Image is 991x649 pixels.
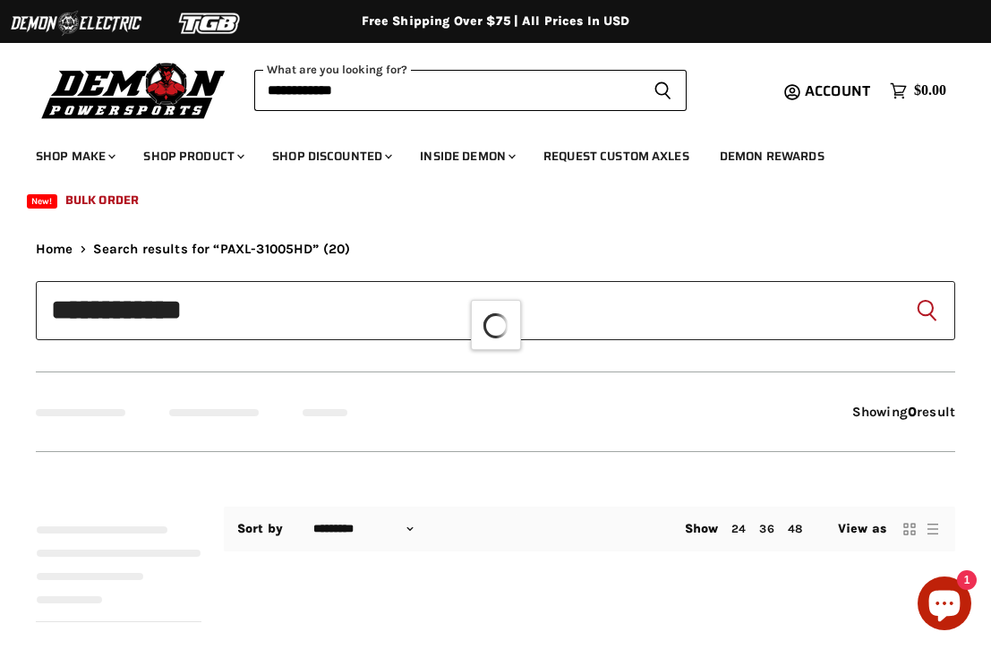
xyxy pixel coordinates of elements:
[912,576,977,635] inbox-online-store-chat: Shopify online store chat
[9,6,143,40] img: Demon Electric Logo 2
[901,520,918,538] button: grid view
[706,138,838,175] a: Demon Rewards
[254,70,639,111] input: Search
[759,522,773,535] a: 36
[685,521,719,536] span: Show
[27,194,57,209] span: New!
[914,82,946,99] span: $0.00
[805,80,870,102] span: Account
[36,242,73,257] a: Home
[130,138,255,175] a: Shop Product
[797,83,881,99] a: Account
[838,522,886,536] span: View as
[36,58,232,122] img: Demon Powersports
[36,281,955,340] form: Product
[908,404,917,420] strong: 0
[36,242,955,257] nav: Breadcrumbs
[36,281,955,340] input: Search
[406,138,526,175] a: Inside Demon
[852,404,955,420] span: Showing result
[788,522,802,535] a: 48
[22,138,126,175] a: Shop Make
[93,242,351,257] span: Search results for “PAXL-31005HD” (20)
[22,131,942,218] ul: Main menu
[237,522,283,536] label: Sort by
[259,138,403,175] a: Shop Discounted
[530,138,703,175] a: Request Custom Axles
[731,522,746,535] a: 24
[639,70,687,111] button: Search
[254,70,687,111] form: Product
[912,296,941,325] button: Search
[924,520,942,538] button: list view
[881,78,955,104] a: $0.00
[143,6,278,40] img: TGB Logo 2
[52,182,152,218] a: Bulk Order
